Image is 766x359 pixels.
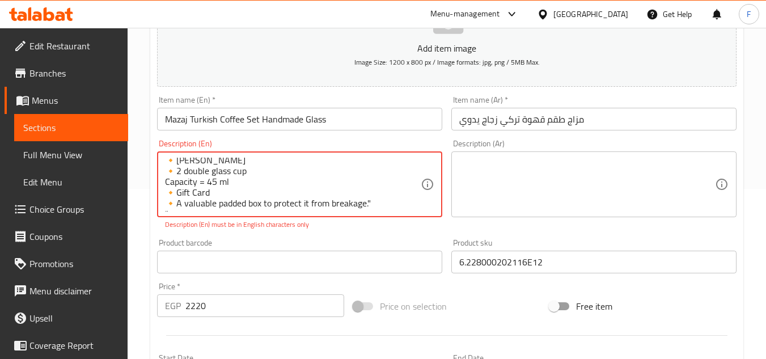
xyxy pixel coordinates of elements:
a: Coverage Report [5,332,128,359]
input: Please enter product barcode [157,251,442,273]
div: [GEOGRAPHIC_DATA] [553,8,628,20]
a: Sections [14,114,128,141]
span: Edit Menu [23,175,119,189]
a: Upsell [5,305,128,332]
span: Edit Restaurant [29,39,119,53]
span: Image Size: 1200 x 800 px / Image formats: jpg, png / 5MB Max. [354,56,540,69]
a: Promotions [5,250,128,277]
span: Free item [576,299,612,313]
a: Choice Groups [5,196,128,223]
span: Upsell [29,311,119,325]
span: Branches [29,66,119,80]
a: Edit Restaurant [5,32,128,60]
a: Full Menu View [14,141,128,168]
span: Coverage Report [29,339,119,352]
a: Menu disclaimer [5,277,128,305]
span: Promotions [29,257,119,271]
a: Coupons [5,223,128,250]
span: Sections [23,121,119,134]
a: Branches [5,60,128,87]
span: Coupons [29,230,119,243]
span: Choice Groups [29,202,119,216]
span: Price on selection [380,299,447,313]
span: Menu disclaimer [29,284,119,298]
a: Edit Menu [14,168,128,196]
input: Please enter product sku [451,251,737,273]
p: Description (En) must be in English characters only [165,219,434,230]
textarea: "Our best selling product “Mazaj” is portable to take anywhere and make coffee in 90 seconds at y... [165,158,421,212]
a: Menus [5,87,128,114]
input: Enter name En [157,108,442,130]
input: Please enter price [185,294,344,317]
div: Menu-management [430,7,500,21]
span: F [747,8,751,20]
p: Add item image [175,41,719,55]
input: Enter name Ar [451,108,737,130]
span: Menus [32,94,119,107]
p: EGP [165,299,181,312]
span: Full Menu View [23,148,119,162]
